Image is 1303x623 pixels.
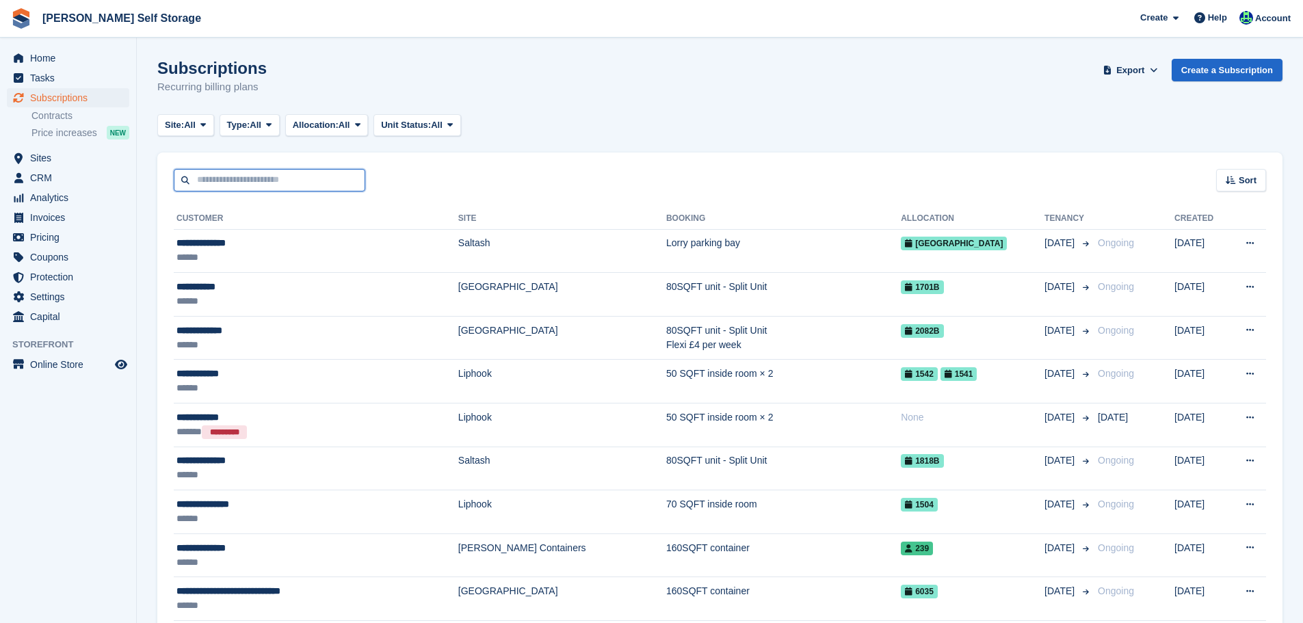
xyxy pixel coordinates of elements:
[12,338,136,352] span: Storefront
[458,447,666,490] td: Saltash
[458,533,666,577] td: [PERSON_NAME] Containers
[901,280,943,294] span: 1701B
[1239,174,1256,187] span: Sort
[30,228,112,247] span: Pricing
[174,208,458,230] th: Customer
[1239,11,1253,25] img: Jenna Pearcy
[1044,410,1077,425] span: [DATE]
[1174,447,1227,490] td: [DATE]
[431,118,443,132] span: All
[1174,360,1227,403] td: [DATE]
[157,114,214,137] button: Site: All
[7,208,129,227] a: menu
[1174,316,1227,360] td: [DATE]
[381,118,431,132] span: Unit Status:
[1174,533,1227,577] td: [DATE]
[458,403,666,447] td: Liphook
[7,267,129,287] a: menu
[339,118,350,132] span: All
[1174,229,1227,273] td: [DATE]
[458,316,666,360] td: [GEOGRAPHIC_DATA]
[1044,208,1092,230] th: Tenancy
[30,188,112,207] span: Analytics
[7,168,129,187] a: menu
[30,208,112,227] span: Invoices
[7,355,129,374] a: menu
[7,88,129,107] a: menu
[7,228,129,247] a: menu
[37,7,207,29] a: [PERSON_NAME] Self Storage
[666,490,901,534] td: 70 SQFT inside room
[1208,11,1227,25] span: Help
[1140,11,1168,25] span: Create
[113,356,129,373] a: Preview store
[901,324,943,338] span: 2082B
[1174,577,1227,621] td: [DATE]
[1044,453,1077,468] span: [DATE]
[1174,273,1227,317] td: [DATE]
[940,367,977,381] span: 1541
[31,127,97,140] span: Price increases
[458,360,666,403] td: Liphook
[30,68,112,88] span: Tasks
[30,267,112,287] span: Protection
[107,126,129,140] div: NEW
[666,316,901,360] td: 80SQFT unit - Split Unit Flexi £4 per week
[458,490,666,534] td: Liphook
[30,248,112,267] span: Coupons
[30,355,112,374] span: Online Store
[1044,367,1077,381] span: [DATE]
[7,68,129,88] a: menu
[666,229,901,273] td: Lorry parking bay
[31,109,129,122] a: Contracts
[157,79,267,95] p: Recurring billing plans
[30,49,112,68] span: Home
[1044,280,1077,294] span: [DATE]
[30,168,112,187] span: CRM
[666,273,901,317] td: 80SQFT unit - Split Unit
[220,114,280,137] button: Type: All
[1098,325,1134,336] span: Ongoing
[227,118,250,132] span: Type:
[1044,584,1077,598] span: [DATE]
[30,148,112,168] span: Sites
[666,447,901,490] td: 80SQFT unit - Split Unit
[7,49,129,68] a: menu
[666,577,901,621] td: 160SQFT container
[666,208,901,230] th: Booking
[1098,585,1134,596] span: Ongoing
[1174,490,1227,534] td: [DATE]
[1098,412,1128,423] span: [DATE]
[1044,236,1077,250] span: [DATE]
[157,59,267,77] h1: Subscriptions
[165,118,184,132] span: Site:
[901,585,938,598] span: 6035
[7,148,129,168] a: menu
[1098,542,1134,553] span: Ongoing
[666,533,901,577] td: 160SQFT container
[1044,497,1077,512] span: [DATE]
[7,287,129,306] a: menu
[1255,12,1291,25] span: Account
[1098,237,1134,248] span: Ongoing
[373,114,460,137] button: Unit Status: All
[666,403,901,447] td: 50 SQFT inside room × 2
[30,307,112,326] span: Capital
[184,118,196,132] span: All
[7,248,129,267] a: menu
[1116,64,1144,77] span: Export
[458,208,666,230] th: Site
[1044,541,1077,555] span: [DATE]
[250,118,261,132] span: All
[1174,403,1227,447] td: [DATE]
[7,307,129,326] a: menu
[30,287,112,306] span: Settings
[901,237,1007,250] span: [GEOGRAPHIC_DATA]
[1098,499,1134,509] span: Ongoing
[285,114,369,137] button: Allocation: All
[458,273,666,317] td: [GEOGRAPHIC_DATA]
[1101,59,1161,81] button: Export
[30,88,112,107] span: Subscriptions
[1098,368,1134,379] span: Ongoing
[7,188,129,207] a: menu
